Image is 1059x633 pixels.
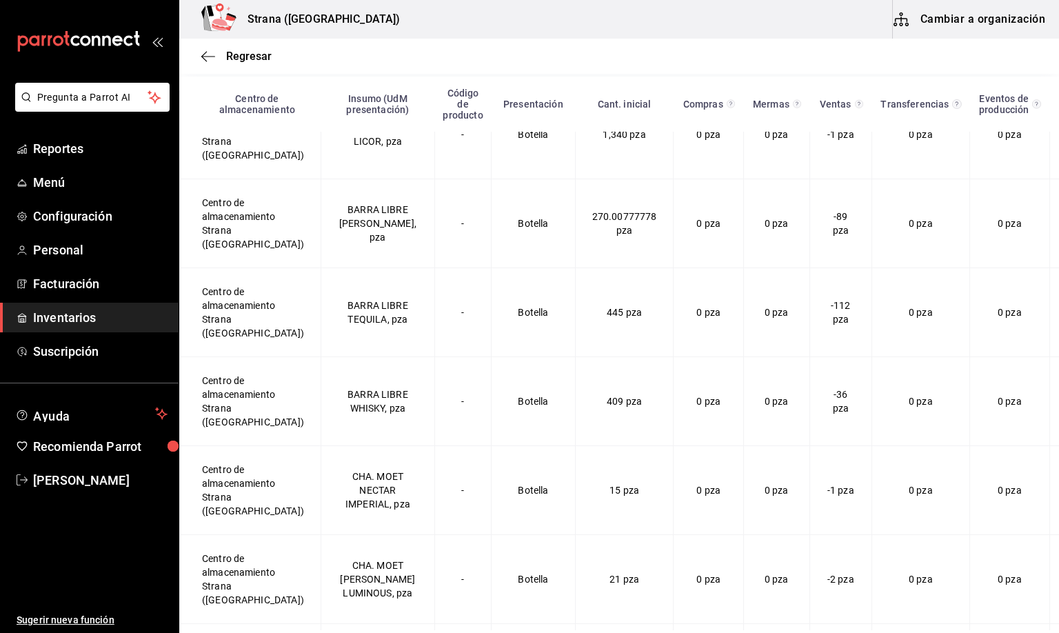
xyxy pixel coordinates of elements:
[827,129,854,140] span: -1 pza
[696,574,720,585] span: 0 pza
[321,535,434,624] td: CHA. MOET [PERSON_NAME] LUMINOUS, pza
[833,389,849,414] span: -36 pza
[180,90,321,179] td: Centro de almacenamiento Strana ([GEOGRAPHIC_DATA])
[952,99,962,110] svg: Total de presentación del insumo transferido ya sea fuera o dentro de la sucursal en el rango de ...
[998,485,1022,496] span: 0 pza
[607,307,642,318] span: 445 pza
[727,99,736,110] svg: Total de presentación del insumo comprado en el rango de fechas seleccionado.
[443,88,483,121] div: Código de producto
[682,99,724,110] div: Compras
[765,396,789,407] span: 0 pza
[827,485,854,496] span: -1 pza
[998,307,1022,318] span: 0 pza
[592,211,657,236] span: 270.00777778 pza
[321,179,434,268] td: BARRA LIBRE [PERSON_NAME], pza
[998,574,1022,585] span: 0 pza
[909,396,933,407] span: 0 pza
[609,485,639,496] span: 15 pza
[33,207,168,225] span: Configuración
[765,218,789,229] span: 0 pza
[180,535,321,624] td: Centro de almacenamiento Strana ([GEOGRAPHIC_DATA])
[831,300,851,325] span: -112 pza
[492,446,576,535] td: Botella
[696,396,720,407] span: 0 pza
[603,129,645,140] span: 1,340 pza
[33,139,168,158] span: Reportes
[909,485,933,496] span: 0 pza
[329,93,426,115] div: Insumo (UdM presentación)
[152,36,163,47] button: open_drawer_menu
[765,129,789,140] span: 0 pza
[180,446,321,535] td: Centro de almacenamiento Strana ([GEOGRAPHIC_DATA])
[37,90,148,105] span: Pregunta a Parrot AI
[1032,99,1041,110] svg: Total de presentación del insumo utilizado en eventos de producción en el rango de fechas selecci...
[180,179,321,268] td: Centro de almacenamiento Strana ([GEOGRAPHIC_DATA])
[909,218,933,229] span: 0 pza
[202,93,313,115] div: Centro de almacenamiento
[696,129,720,140] span: 0 pza
[583,99,665,110] div: Cant. inicial
[998,129,1022,140] span: 0 pza
[33,308,168,327] span: Inventarios
[978,93,1030,115] div: Eventos de producción
[434,179,491,268] td: -
[434,446,491,535] td: -
[226,50,272,63] span: Regresar
[500,99,567,110] div: Presentación
[321,357,434,446] td: BARRA LIBRE WHISKY, pza
[793,99,802,110] svg: Total de presentación del insumo mermado en el rango de fechas seleccionado.
[33,274,168,293] span: Facturación
[609,574,639,585] span: 21 pza
[998,218,1022,229] span: 0 pza
[33,173,168,192] span: Menú
[33,241,168,259] span: Personal
[15,83,170,112] button: Pregunta a Parrot AI
[696,307,720,318] span: 0 pza
[909,307,933,318] span: 0 pza
[827,574,854,585] span: -2 pza
[33,342,168,361] span: Suscripción
[33,405,150,422] span: Ayuda
[434,268,491,357] td: -
[434,90,491,179] td: -
[492,357,576,446] td: Botella
[607,396,642,407] span: 409 pza
[765,485,789,496] span: 0 pza
[696,218,720,229] span: 0 pza
[321,90,434,179] td: BARRA LIBRE LICOR, pza
[492,535,576,624] td: Botella
[752,99,790,110] div: Mermas
[201,50,272,63] button: Regresar
[33,471,168,490] span: [PERSON_NAME]
[434,535,491,624] td: -
[33,437,168,456] span: Recomienda Parrot
[765,574,789,585] span: 0 pza
[765,307,789,318] span: 0 pza
[818,99,852,110] div: Ventas
[492,268,576,357] td: Botella
[855,99,863,110] svg: Total de presentación del insumo vendido en el rango de fechas seleccionado.
[909,129,933,140] span: 0 pza
[434,357,491,446] td: -
[696,485,720,496] span: 0 pza
[909,574,933,585] span: 0 pza
[492,90,576,179] td: Botella
[321,446,434,535] td: CHA. MOET NECTAR IMPERIAL, pza
[10,100,170,114] a: Pregunta a Parrot AI
[180,357,321,446] td: Centro de almacenamiento Strana ([GEOGRAPHIC_DATA])
[321,268,434,357] td: BARRA LIBRE TEQUILA, pza
[833,211,849,236] span: -89 pza
[998,396,1022,407] span: 0 pza
[17,613,168,627] span: Sugerir nueva función
[180,268,321,357] td: Centro de almacenamiento Strana ([GEOGRAPHIC_DATA])
[236,11,400,28] h3: Strana ([GEOGRAPHIC_DATA])
[880,99,949,110] div: Transferencias
[492,179,576,268] td: Botella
